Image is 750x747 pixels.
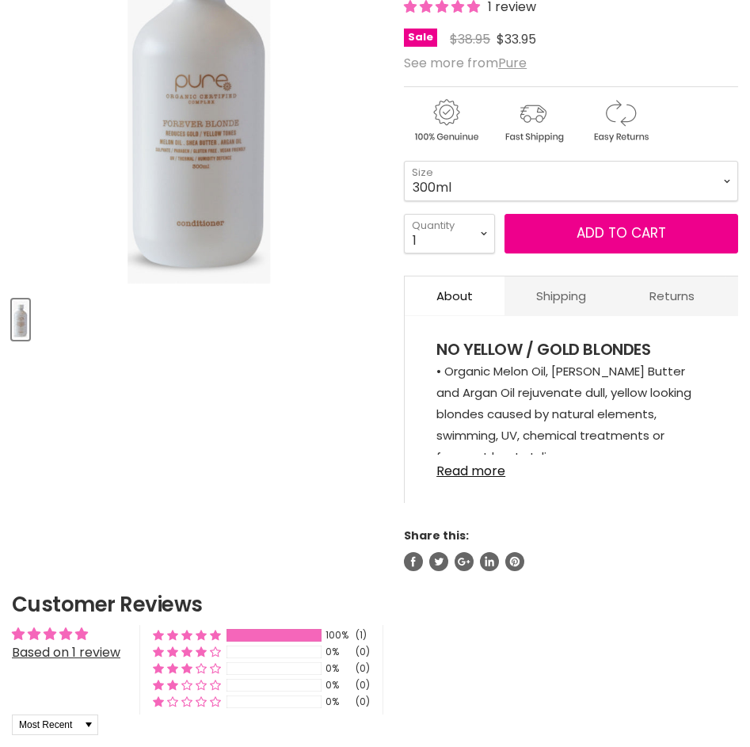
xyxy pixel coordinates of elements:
[450,30,490,48] span: $38.95
[404,214,495,253] select: Quantity
[679,680,734,731] iframe: Gorgias live chat messenger
[404,528,738,571] aside: Share this:
[153,629,221,642] div: 100% (1) reviews with 5 star rating
[436,340,706,360] h4: NO YELLOW / GOLD BLONDES
[618,276,726,315] a: Returns
[504,214,738,253] button: Add to cart
[404,29,437,47] span: Sale
[12,715,98,735] select: Sort dropdown
[12,299,29,340] button: Pure Forever Blonde Conditioner
[326,629,351,642] div: 100%
[436,455,706,478] a: Read more
[10,295,388,340] div: Product thumbnails
[498,54,527,72] a: Pure
[436,360,706,620] p: • Organic Melon Oil, [PERSON_NAME] Butter and Argan Oil rejuvenate dull, yellow looking blondes c...
[356,629,367,642] div: (1)
[404,54,527,72] span: See more from
[404,97,488,145] img: genuine.gif
[491,97,575,145] img: shipping.gif
[13,301,28,338] img: Pure Forever Blonde Conditioner
[405,276,504,315] a: About
[12,590,738,619] h2: Customer Reviews
[497,30,536,48] span: $33.95
[504,276,618,315] a: Shipping
[12,643,120,661] a: Based on 1 review
[578,97,662,145] img: returns.gif
[404,528,469,543] span: Share this:
[577,223,666,242] span: Add to cart
[12,625,120,643] div: Average rating is 5.00 stars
